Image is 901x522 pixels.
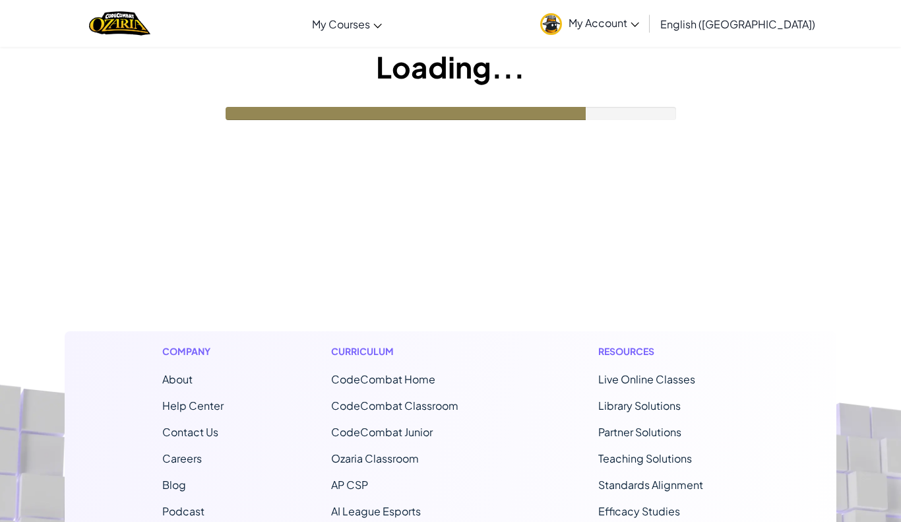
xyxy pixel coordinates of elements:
[331,451,419,465] a: Ozaria Classroom
[660,17,815,31] span: English ([GEOGRAPHIC_DATA])
[598,451,692,465] a: Teaching Solutions
[534,3,646,44] a: My Account
[540,13,562,35] img: avatar
[162,504,204,518] a: Podcast
[598,344,739,358] h1: Resources
[331,504,421,518] a: AI League Esports
[331,372,435,386] span: CodeCombat Home
[598,425,681,439] a: Partner Solutions
[598,372,695,386] a: Live Online Classes
[598,504,680,518] a: Efficacy Studies
[162,478,186,492] a: Blog
[654,6,822,42] a: English ([GEOGRAPHIC_DATA])
[331,478,368,492] a: AP CSP
[89,10,150,37] img: Home
[312,17,370,31] span: My Courses
[162,451,202,465] a: Careers
[598,478,703,492] a: Standards Alignment
[331,344,491,358] h1: Curriculum
[598,399,681,412] a: Library Solutions
[331,425,433,439] a: CodeCombat Junior
[162,344,224,358] h1: Company
[331,399,458,412] a: CodeCombat Classroom
[89,10,150,37] a: Ozaria by CodeCombat logo
[569,16,639,30] span: My Account
[162,425,218,439] span: Contact Us
[162,372,193,386] a: About
[162,399,224,412] a: Help Center
[305,6,388,42] a: My Courses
